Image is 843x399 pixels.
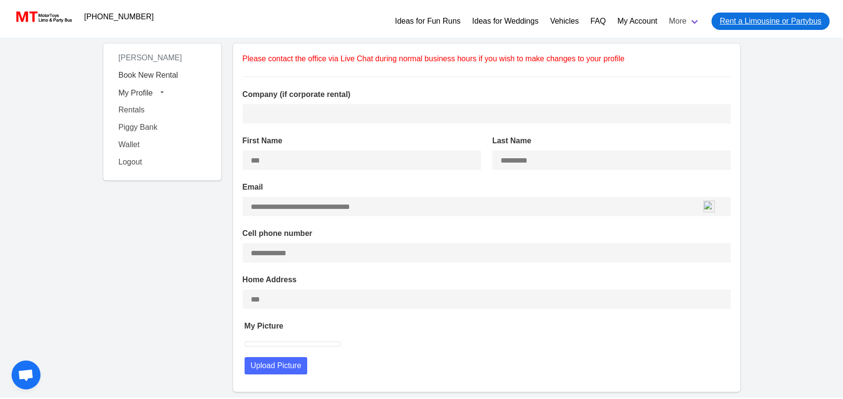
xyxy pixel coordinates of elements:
[113,84,212,101] button: My Profile
[251,360,301,371] span: Upload Picture
[663,9,706,34] a: More
[243,135,481,147] label: First Name
[703,201,715,212] img: npw-badge-icon-locked.svg
[243,228,731,239] label: Cell phone number
[243,181,731,193] label: Email
[245,342,341,346] img: 150
[12,360,41,389] div: Open chat
[79,7,160,27] a: [PHONE_NUMBER]
[113,67,212,84] a: Book New Rental
[492,135,731,147] label: Last Name
[711,13,829,30] a: Rent a Limousine or Partybus
[113,136,212,153] a: Wallet
[590,15,606,27] a: FAQ
[245,357,308,374] button: Upload Picture
[113,119,212,136] a: Piggy Bank
[617,15,657,27] a: My Account
[395,15,461,27] a: Ideas for Fun Runs
[472,15,539,27] a: Ideas for Weddings
[113,50,188,66] span: [PERSON_NAME]
[14,10,73,24] img: MotorToys Logo
[550,15,579,27] a: Vehicles
[243,89,731,100] label: Company (if corporate rental)
[113,101,212,119] a: Rentals
[245,320,731,332] label: My Picture
[113,153,212,171] a: Logout
[119,88,153,96] span: My Profile
[720,15,821,27] span: Rent a Limousine or Partybus
[243,53,731,65] p: Please contact the office via Live Chat during normal business hours if you wish to make changes ...
[243,274,731,286] label: Home Address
